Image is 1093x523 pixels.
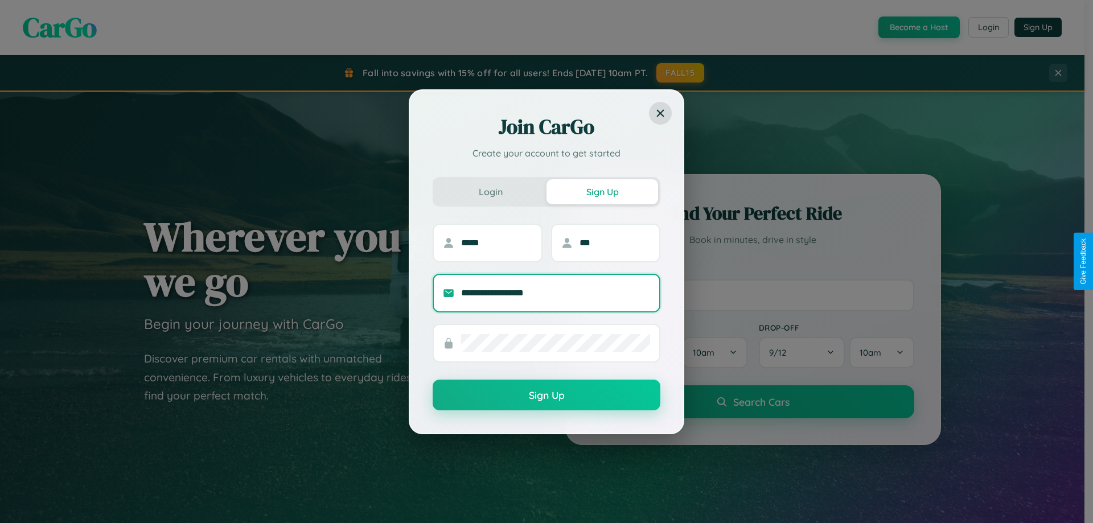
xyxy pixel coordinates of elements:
h2: Join CarGo [433,113,660,141]
button: Sign Up [546,179,658,204]
div: Give Feedback [1079,238,1087,285]
p: Create your account to get started [433,146,660,160]
button: Sign Up [433,380,660,410]
button: Login [435,179,546,204]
